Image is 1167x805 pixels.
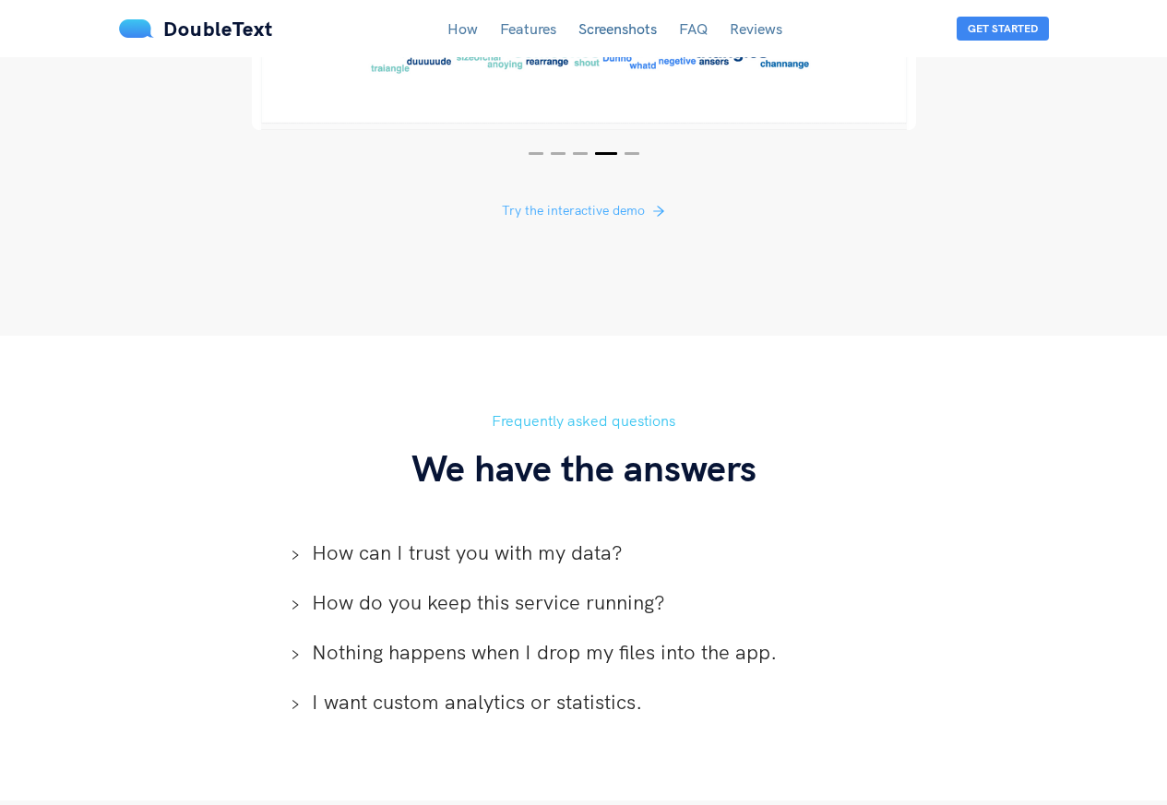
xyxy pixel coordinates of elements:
[119,444,1049,491] h3: We have the answers
[290,699,301,710] span: right
[119,409,1049,432] h5: Frequently asked questions
[312,539,878,566] span: How can I trust you with my data?
[163,16,273,41] span: DoubleText
[290,649,301,660] span: right
[290,599,301,610] span: right
[312,688,878,716] span: I want custom analytics or statistics.
[119,19,154,38] img: mS3x8y1f88AAAAABJRU5ErkJggg==
[290,550,301,561] span: right
[652,205,665,219] span: arrow-right
[957,17,1049,41] button: Get Started
[573,152,588,155] button: 3
[500,19,556,38] a: Features
[275,627,893,677] div: Nothing happens when I drop my files into the app.
[312,638,878,666] span: Nothing happens when I drop my files into the app.
[275,527,893,577] div: How can I trust you with my data?
[275,577,893,627] div: How do you keep this service running?
[487,195,680,225] button: Try the interactive demoarrow-right
[578,19,657,38] a: Screenshots
[551,152,566,155] button: 2
[447,19,478,38] a: How
[119,16,273,41] a: DoubleText
[730,19,782,38] a: Reviews
[679,19,708,38] a: FAQ
[529,152,543,155] button: 1
[312,588,878,616] span: How do you keep this service running?
[487,181,680,225] a: Try the interactive demoarrow-right
[625,152,639,155] button: 5
[595,152,617,155] button: 4
[502,200,645,220] span: Try the interactive demo
[275,677,893,727] div: I want custom analytics or statistics.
